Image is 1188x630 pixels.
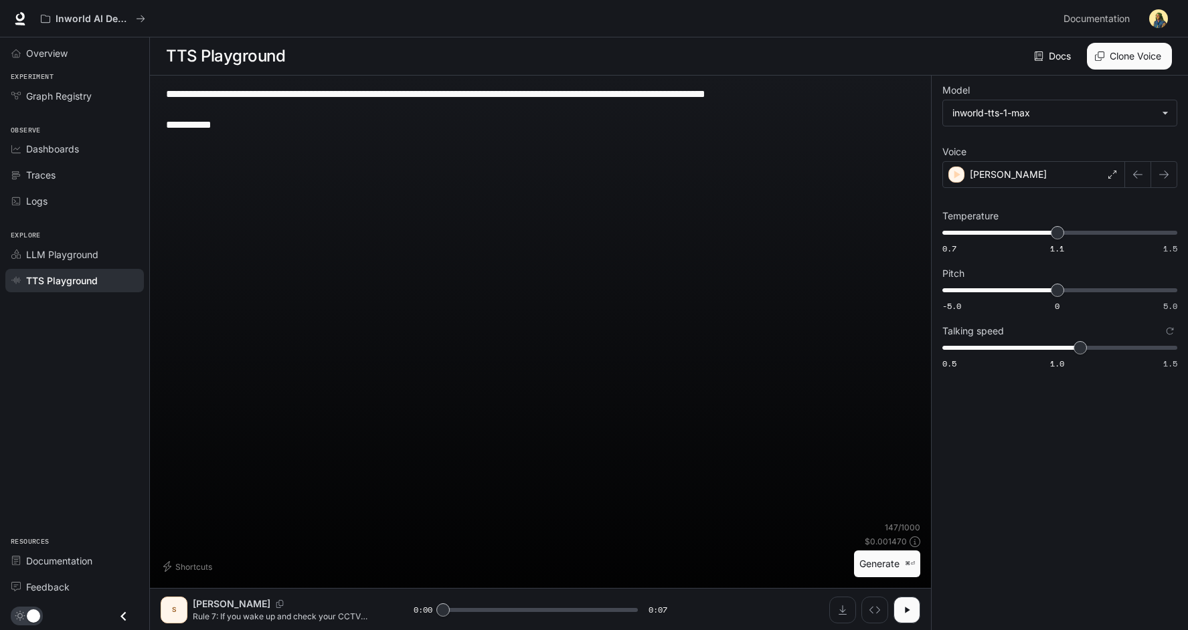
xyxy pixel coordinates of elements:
span: Graph Registry [26,89,92,103]
span: 0.7 [942,243,956,254]
button: Clone Voice [1087,43,1172,70]
span: Documentation [1064,11,1130,27]
span: 0 [1055,300,1059,312]
button: Close drawer [108,603,139,630]
div: inworld-tts-1-max [943,100,1177,126]
span: Dark mode toggle [27,608,40,623]
div: S [163,599,185,621]
button: All workspaces [35,5,151,32]
a: LLM Playground [5,243,144,266]
button: Copy Voice ID [270,600,289,608]
div: inworld-tts-1-max [952,106,1155,120]
span: Logs [26,194,48,208]
p: Voice [942,147,966,156]
a: Dashboards [5,137,144,161]
span: 1.5 [1163,358,1177,369]
a: TTS Playground [5,269,144,292]
span: 5.0 [1163,300,1177,312]
span: 0:07 [649,603,667,617]
span: LLM Playground [26,247,98,261]
button: Inspect [861,597,888,623]
button: Shortcuts [161,556,218,577]
p: Temperature [942,211,999,221]
span: Feedback [26,580,70,594]
a: Logs [5,189,144,213]
span: Overview [26,46,68,60]
button: User avatar [1145,5,1172,32]
span: 1.0 [1050,358,1064,369]
p: ⌘⏎ [905,560,915,568]
p: Inworld AI Demos [56,13,131,25]
a: Traces [5,163,144,187]
span: Documentation [26,554,92,568]
span: Traces [26,168,56,182]
span: TTS Playground [26,274,98,288]
p: [PERSON_NAME] [970,168,1047,181]
p: 147 / 1000 [885,522,920,533]
a: Docs [1031,43,1076,70]
p: Model [942,86,970,95]
a: Feedback [5,575,144,599]
button: Reset to default [1163,324,1177,338]
p: [PERSON_NAME] [193,597,270,611]
span: 0.5 [942,358,956,369]
a: Overview [5,41,144,65]
button: Generate⌘⏎ [854,550,920,578]
p: Pitch [942,269,964,278]
h1: TTS Playground [166,43,285,70]
a: Documentation [1058,5,1140,32]
span: Dashboards [26,142,79,156]
span: 1.1 [1050,243,1064,254]
img: User avatar [1149,9,1168,28]
p: Talking speed [942,326,1004,336]
button: Download audio [829,597,856,623]
p: $ 0.001470 [865,536,907,547]
p: Rule 7: If you wake up and check your CCTV camera and see the Tree Guardian approaching your hous... [193,611,381,622]
span: -5.0 [942,300,961,312]
a: Documentation [5,549,144,572]
a: Graph Registry [5,84,144,108]
span: 0:00 [414,603,432,617]
span: 1.5 [1163,243,1177,254]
